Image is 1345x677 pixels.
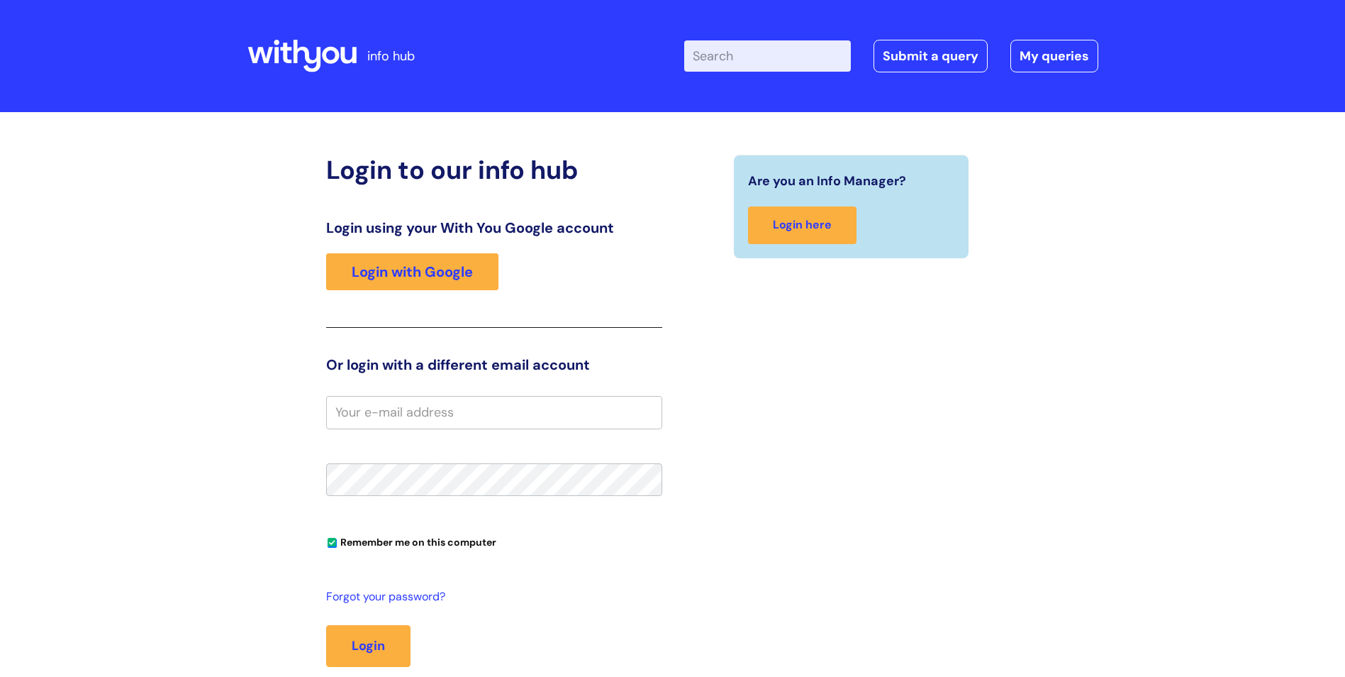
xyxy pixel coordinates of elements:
[684,40,851,72] input: Search
[326,356,662,373] h3: Or login with a different email account
[326,396,662,429] input: Your e-mail address
[328,539,337,548] input: Remember me on this computer
[367,45,415,67] p: info hub
[748,207,856,244] a: Login here
[1010,40,1098,72] a: My queries
[326,533,496,549] label: Remember me on this computer
[326,587,655,607] a: Forgot your password?
[326,530,662,553] div: You can uncheck this option if you're logging in from a shared device
[326,155,662,185] h2: Login to our info hub
[326,625,411,666] button: Login
[326,253,498,290] a: Login with Google
[874,40,988,72] a: Submit a query
[326,219,662,236] h3: Login using your With You Google account
[748,170,906,192] span: Are you an Info Manager?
